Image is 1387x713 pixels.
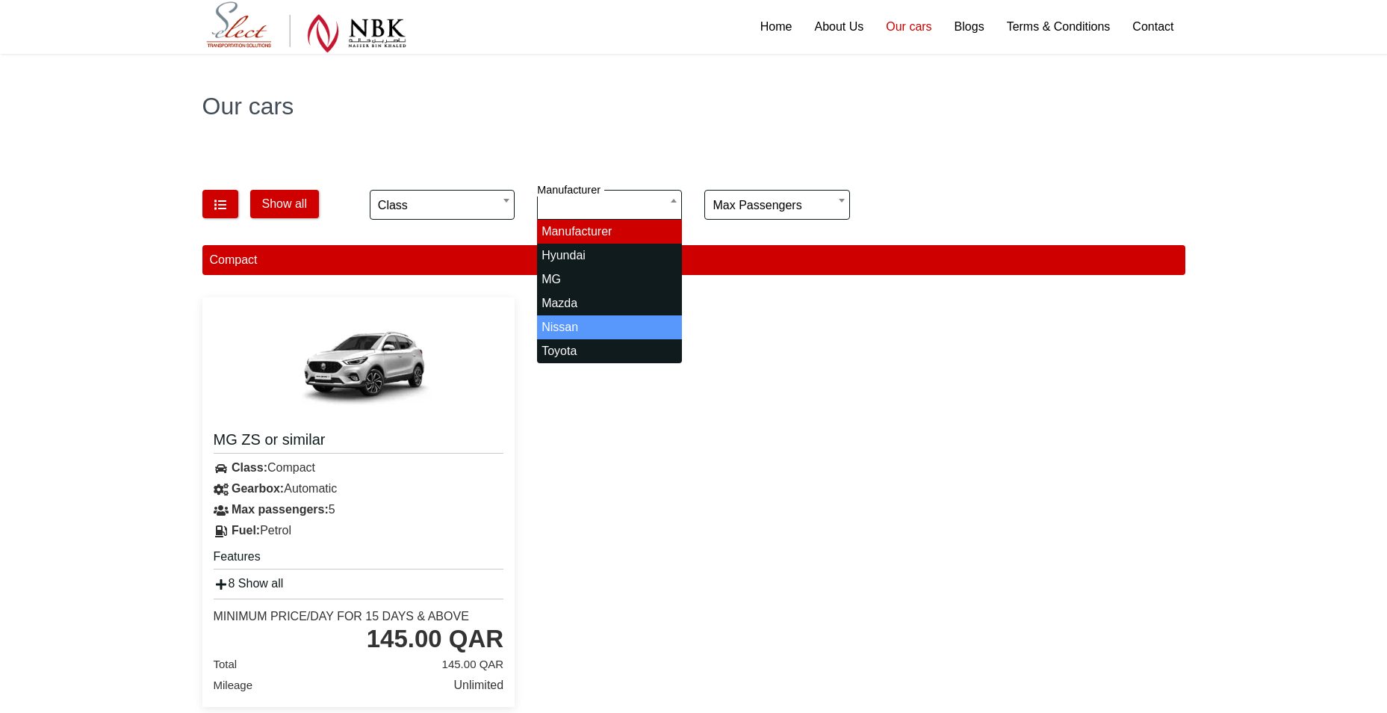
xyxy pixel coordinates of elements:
li: Manufacturer [537,220,682,244]
strong: Class: [232,461,267,474]
span: Max passengers [704,190,849,220]
div: Compact [202,457,515,478]
label: Manufacturer [537,184,604,197]
li: Toyota [537,339,682,363]
h5: Features [214,549,504,570]
li: Mazda [537,291,682,315]
div: Automatic [202,478,515,499]
div: Minimum Price/Day for 15 days & Above [214,609,469,624]
span: Unlimited [453,675,503,696]
button: Show all [250,190,319,218]
img: MG ZS or similar [269,309,448,421]
h1: Our cars [202,94,1185,118]
h4: MG ZS or similar [214,430,504,454]
span: Mileage [214,679,253,691]
li: Nissan [537,315,682,339]
strong: Max passengers: [232,503,329,516]
span: Class [370,190,515,220]
a: 8 Show all [214,577,284,590]
div: 145.00 QAR [367,624,503,654]
span: 145.00 QAR [442,654,504,675]
div: Petrol [202,520,515,541]
li: MG [537,268,682,291]
div: 5 [202,499,515,520]
div: Compact [202,245,1185,275]
span: Class [378,191,506,220]
img: Select Rent a Car [206,1,406,53]
span: Total [214,658,238,670]
span: Max passengers [713,191,841,220]
li: Hyundai [537,244,682,268]
strong: Fuel: [232,524,260,537]
strong: Gearbox: [232,482,284,495]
